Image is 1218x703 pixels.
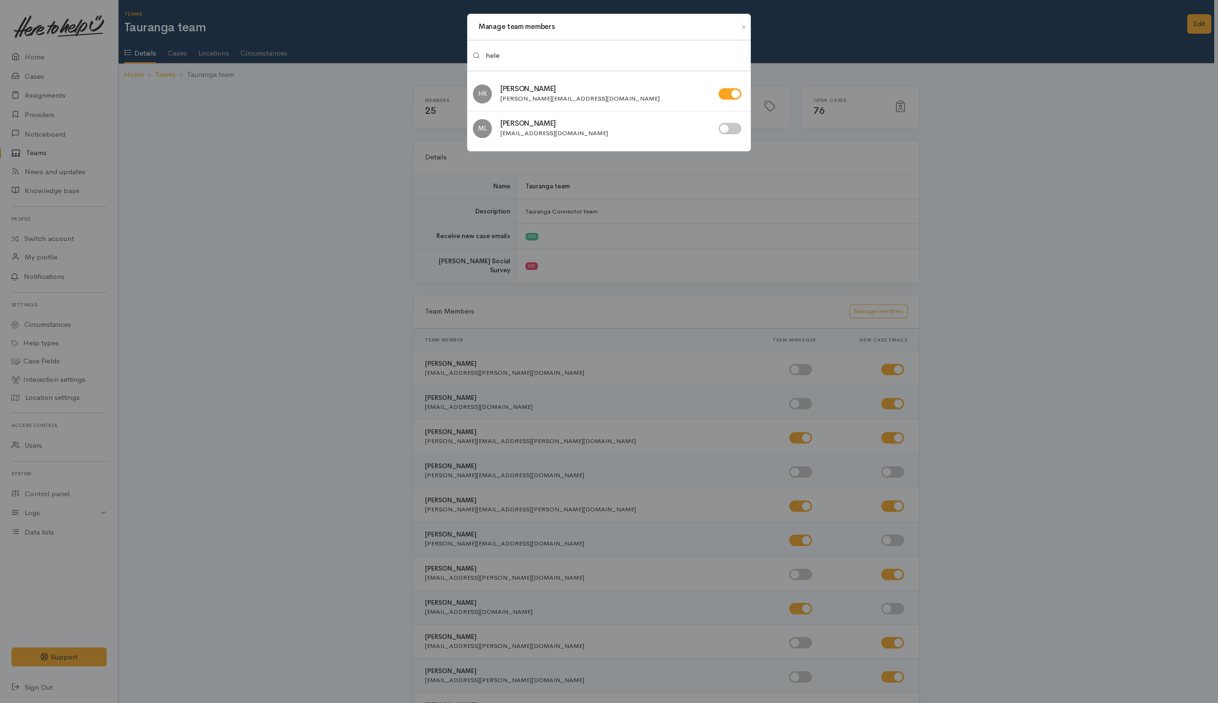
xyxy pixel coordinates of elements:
[486,46,745,65] input: Filter
[473,119,492,138] span: ML
[479,21,554,32] h1: Manage team members
[500,85,707,93] h4: [PERSON_NAME]
[500,129,707,138] p: [EMAIL_ADDRESS][DOMAIN_NAME]
[473,84,492,103] span: HK
[500,120,707,128] h4: [PERSON_NAME]
[500,94,707,103] p: [PERSON_NAME][EMAIL_ADDRESS][DOMAIN_NAME]
[736,21,751,33] button: Close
